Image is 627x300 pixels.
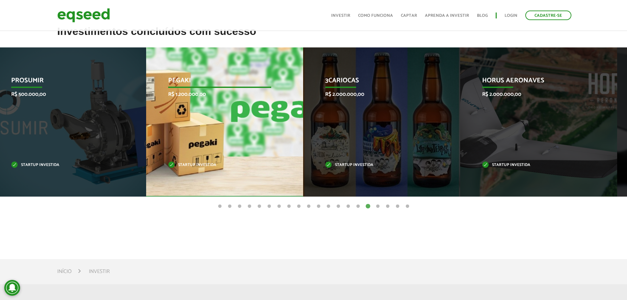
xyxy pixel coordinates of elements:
[325,203,332,210] button: 12 of 20
[355,203,361,210] button: 15 of 20
[425,14,469,18] a: Aprenda a investir
[358,14,393,18] a: Como funciona
[477,14,488,18] a: Blog
[482,77,585,88] p: Horus Aeronaves
[276,203,282,210] button: 7 of 20
[11,77,114,88] p: PROSUMIR
[57,26,570,47] h2: Investimentos concluídos com sucesso
[404,203,411,210] button: 20 of 20
[11,163,114,167] p: Startup investida
[331,14,350,18] a: Investir
[384,203,391,210] button: 18 of 20
[89,267,110,276] li: Investir
[315,203,322,210] button: 11 of 20
[168,163,271,167] p: Startup investida
[335,203,342,210] button: 13 of 20
[296,203,302,210] button: 9 of 20
[325,163,428,167] p: Startup investida
[57,269,72,274] a: Início
[401,14,417,18] a: Captar
[505,14,517,18] a: Login
[57,7,110,24] img: EqSeed
[286,203,292,210] button: 8 of 20
[217,203,223,210] button: 1 of 20
[226,203,233,210] button: 2 of 20
[266,203,273,210] button: 6 of 20
[305,203,312,210] button: 10 of 20
[394,203,401,210] button: 19 of 20
[325,91,428,97] p: R$ 2.000.000,00
[525,11,571,20] a: Cadastre-se
[325,77,428,88] p: 3Cariocas
[482,163,585,167] p: Startup investida
[375,203,381,210] button: 17 of 20
[365,203,371,210] button: 16 of 20
[256,203,263,210] button: 5 of 20
[345,203,352,210] button: 14 of 20
[482,91,585,97] p: R$ 2.000.000,00
[246,203,253,210] button: 4 of 20
[168,77,271,88] p: Pegaki
[236,203,243,210] button: 3 of 20
[11,91,114,97] p: R$ 500.000,00
[168,91,271,97] p: R$ 1.200.000,00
